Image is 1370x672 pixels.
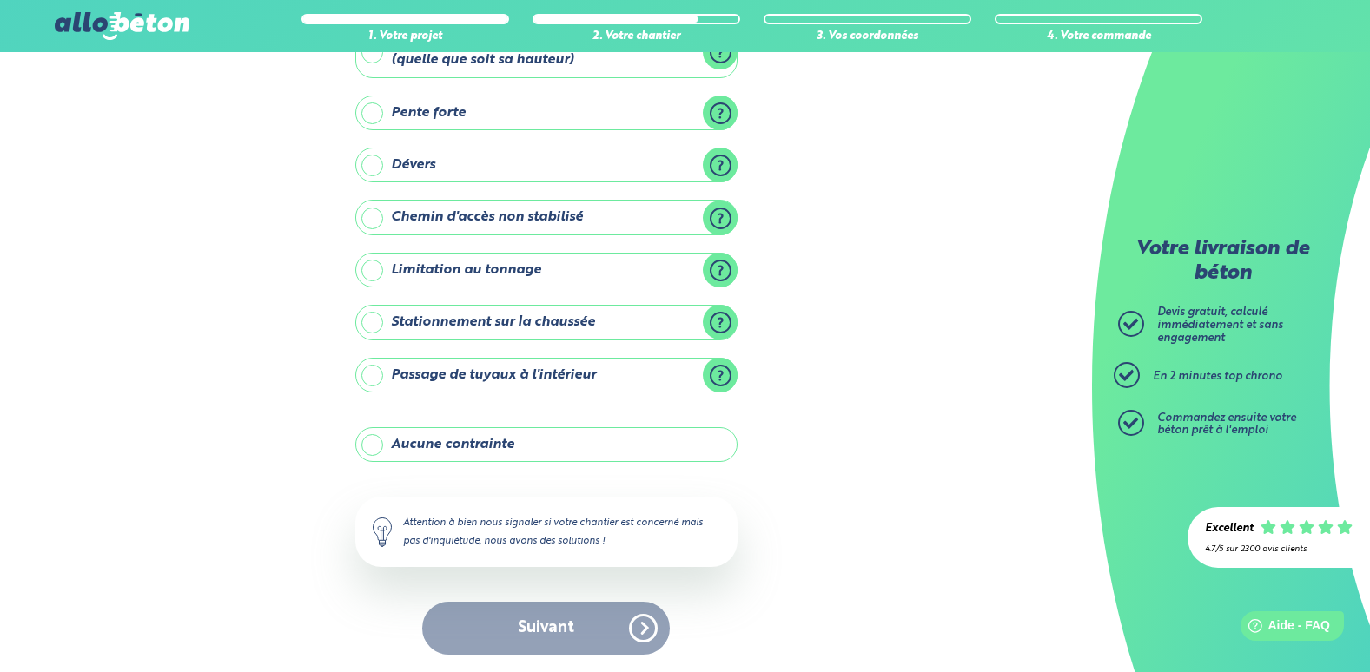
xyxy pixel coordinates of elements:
[301,30,509,43] div: 1. Votre projet
[1122,238,1322,286] p: Votre livraison de béton
[1205,523,1254,536] div: Excellent
[355,305,738,339] label: Stationnement sur la chaussée
[355,358,738,392] label: Passage de tuyaux à l'intérieur
[355,27,738,78] label: Ligne électrique aérienne dans le secteur (quelle que soit sa hauteur)
[55,12,189,40] img: allobéton
[1153,371,1282,382] span: En 2 minutes top chrono
[1215,604,1351,653] iframe: Help widget launcher
[995,30,1202,43] div: 4. Votre commande
[355,200,738,234] label: Chemin d'accès non stabilisé
[355,96,738,130] label: Pente forte
[533,30,740,43] div: 2. Votre chantier
[1157,412,1296,437] span: Commandez ensuite votre béton prêt à l'emploi
[355,253,738,287] label: Limitation au tonnage
[1205,544,1353,554] div: 4.7/5 sur 2300 avis clients
[355,427,738,462] label: Aucune contrainte
[764,30,971,43] div: 3. Vos coordonnées
[355,497,738,566] div: Attention à bien nous signaler si votre chantier est concerné mais pas d'inquiétude, nous avons d...
[355,148,738,182] label: Dévers
[1157,306,1283,343] span: Devis gratuit, calculé immédiatement et sans engagement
